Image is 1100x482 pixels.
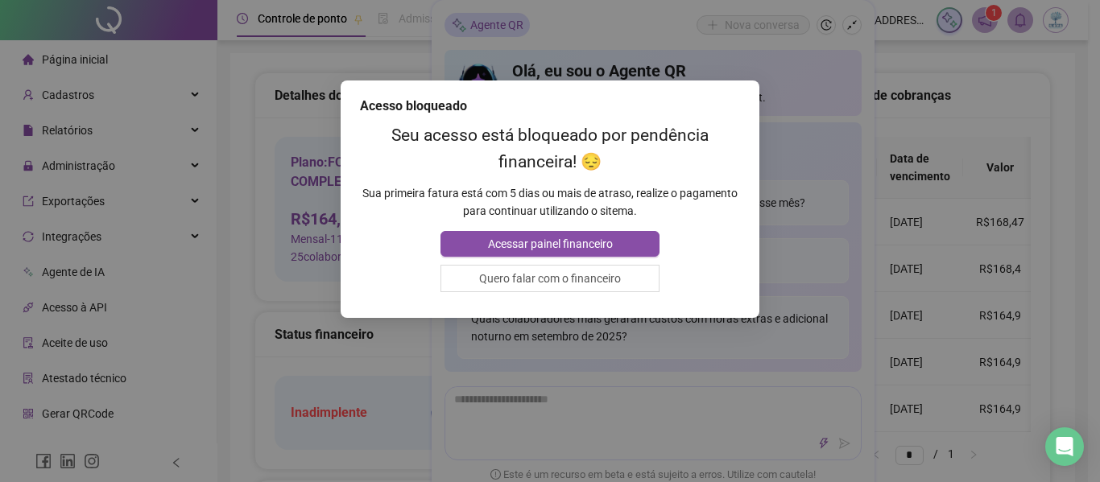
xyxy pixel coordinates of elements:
button: Acessar painel financeiro [440,231,659,257]
p: Sua primeira fatura está com 5 dias ou mais de atraso, realize o pagamento para continuar utiliza... [360,184,740,220]
div: Acesso bloqueado [360,97,740,116]
button: Quero falar com o financeiro [440,265,659,292]
div: Open Intercom Messenger [1045,427,1084,466]
h2: Seu acesso está bloqueado por pendência financeira! 😔 [360,122,740,175]
span: Acessar painel financeiro [488,235,613,253]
